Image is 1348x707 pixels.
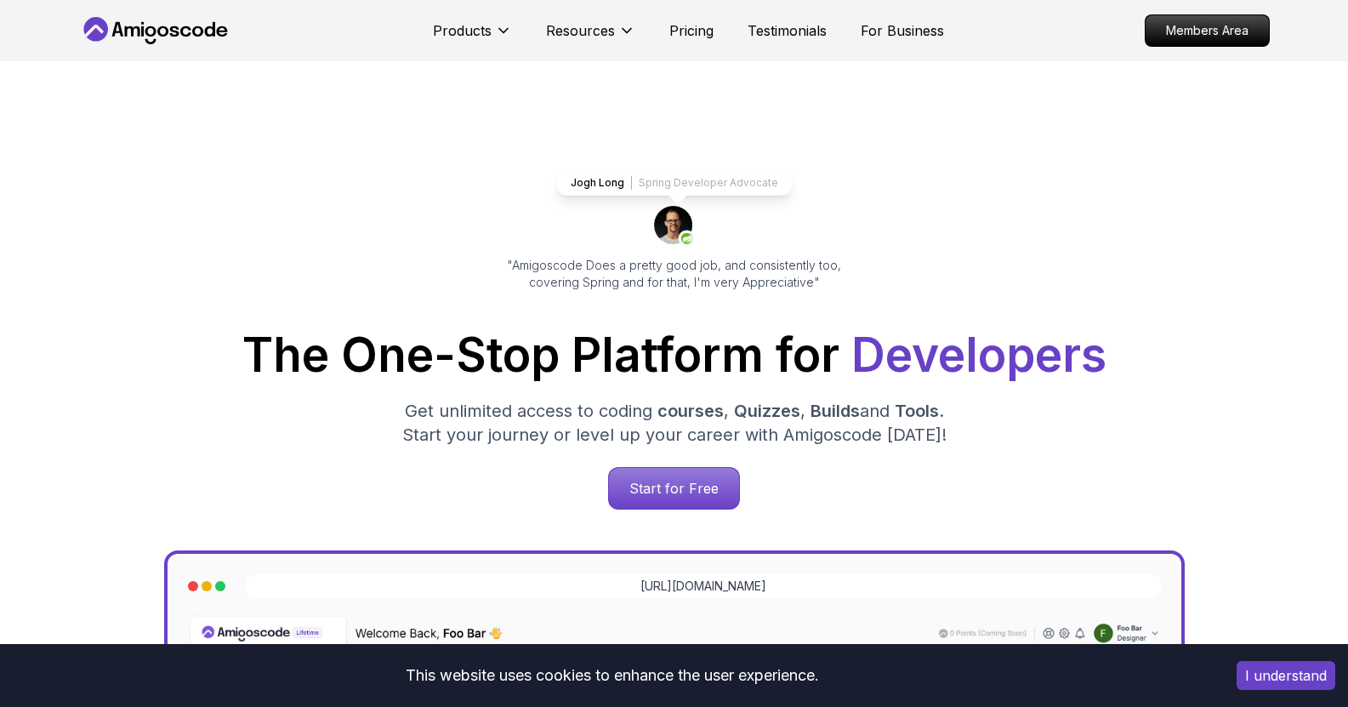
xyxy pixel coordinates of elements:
img: josh long [654,206,695,247]
span: Quizzes [734,401,800,421]
h1: The One-Stop Platform for [93,332,1256,379]
p: Get unlimited access to coding , , and . Start your journey or level up your career with Amigosco... [389,399,960,447]
p: Products [433,20,492,41]
button: Products [433,20,512,54]
p: Jogh Long [571,176,624,190]
p: Resources [546,20,615,41]
a: Members Area [1145,14,1270,47]
a: For Business [861,20,944,41]
a: Testimonials [748,20,827,41]
div: This website uses cookies to enhance the user experience. [13,657,1211,694]
span: Tools [895,401,939,421]
span: courses [657,401,724,421]
span: Developers [851,327,1106,383]
p: Spring Developer Advocate [639,176,778,190]
a: Pricing [669,20,714,41]
button: Resources [546,20,635,54]
p: "Amigoscode Does a pretty good job, and consistently too, covering Spring and for that, I'm very ... [484,257,865,291]
p: Start for Free [609,468,739,509]
span: Builds [811,401,860,421]
a: Start for Free [608,467,740,510]
p: Members Area [1146,15,1269,46]
a: [URL][DOMAIN_NAME] [640,578,766,595]
button: Accept cookies [1237,661,1335,690]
